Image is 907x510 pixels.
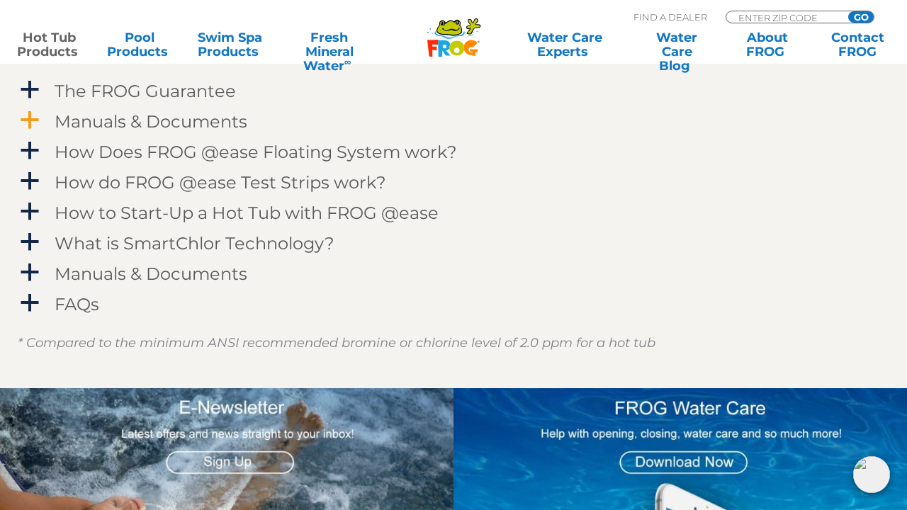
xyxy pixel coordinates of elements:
[105,30,175,59] a: PoolProducts
[18,108,889,135] a: a Manuals & Documents
[19,201,40,222] span: a
[18,200,889,226] a: a How to Start-Up a Hot Tub with FROG @ease
[55,81,236,101] h4: The FROG Guarantee
[642,30,712,59] a: Water CareBlog
[18,230,889,256] a: a What is SmartChlor Technology?
[14,30,84,59] a: Hot TubProducts
[18,261,889,287] a: a Manuals & Documents
[633,11,707,23] p: Find A Dealer
[18,78,889,104] a: a The FROG Guarantee
[19,79,40,101] span: a
[344,56,351,67] sup: ∞
[55,173,386,192] h4: How do FROG @ease Test Strips work?
[18,139,889,165] a: a How Does FROG @ease Floating System work?
[853,456,890,493] img: openIcon
[19,262,40,283] span: a
[19,293,40,314] span: a
[55,203,439,222] h4: How to Start-Up a Hot Tub with FROG @ease
[55,142,457,161] h4: How Does FROG @ease Floating System work?
[19,171,40,192] span: a
[823,30,893,59] a: ContactFROG
[19,140,40,161] span: a
[55,112,247,131] h4: Manuals & Documents
[55,234,334,253] h4: What is SmartChlor Technology?
[55,264,247,283] h4: Manuals & Documents
[737,11,833,23] input: Zip Code Form
[507,30,621,59] a: Water CareExperts
[55,295,99,314] h4: FAQs
[18,335,655,351] em: * Compared to the minimum ANSI recommended bromine or chlorine level of 2.0 ppm for a hot tub
[19,232,40,253] span: a
[848,11,874,23] input: GO
[18,291,889,317] a: a FAQs
[18,169,889,195] a: a How do FROG @ease Test Strips work?
[732,30,802,59] a: AboutFROG
[19,110,40,131] span: a
[286,30,373,59] a: Fresh MineralWater∞
[195,30,265,59] a: Swim SpaProducts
